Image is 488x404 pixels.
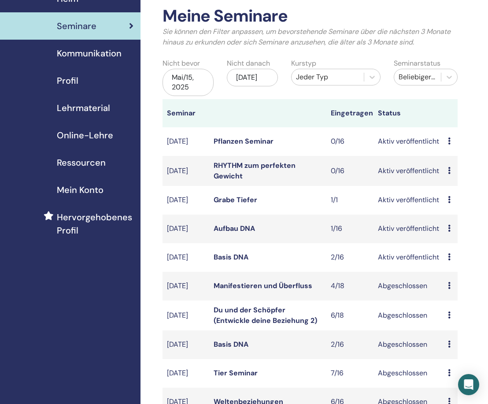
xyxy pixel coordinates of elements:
div: Beliebiger Status [399,72,436,82]
div: [DATE] [227,69,278,86]
th: Seminar [163,99,209,127]
p: Sie können den Filter anpassen, um bevorstehende Seminare über die nächsten 3 Monate hinaus zu er... [163,26,458,48]
div: Open Intercom Messenger [458,374,479,395]
label: Seminarstatus [394,58,440,69]
td: Abgeschlossen [373,300,444,330]
td: 7/16 [326,359,373,388]
span: Lehrmaterial [57,101,110,115]
td: [DATE] [163,127,209,156]
td: Aktiv veröffentlicht [373,243,444,272]
td: [DATE] [163,156,209,186]
a: Aufbau DNA [214,224,255,233]
td: 6/18 [326,300,373,330]
span: Kommunikation [57,47,122,60]
a: Basis DNA [214,340,248,349]
td: 4/18 [326,272,373,300]
td: Aktiv veröffentlicht [373,186,444,215]
td: 0/16 [326,127,373,156]
td: Aktiv veröffentlicht [373,127,444,156]
a: Manifestieren und Überfluss [214,281,312,290]
td: [DATE] [163,186,209,215]
td: 2/16 [326,243,373,272]
td: 2/16 [326,330,373,359]
a: Tier Seminar [214,368,258,378]
td: [DATE] [163,243,209,272]
td: 0/16 [326,156,373,186]
span: Hervorgehobenes Profil [57,211,133,237]
div: Jeder Typ [296,72,359,82]
td: [DATE] [163,359,209,388]
td: 1/1 [326,186,373,215]
a: Grabe Tiefer [214,195,257,204]
td: Abgeschlossen [373,330,444,359]
td: [DATE] [163,272,209,300]
td: [DATE] [163,215,209,243]
a: Du und der Schöpfer (Entwickle deine Beziehung 2) [214,305,317,325]
td: Aktiv veröffentlicht [373,156,444,186]
td: [DATE] [163,300,209,330]
label: Kurstyp [291,58,316,69]
th: Eingetragen [326,99,373,127]
h2: Meine Seminare [163,6,458,26]
a: Basis DNA [214,252,248,262]
label: Nicht danach [227,58,270,69]
th: Status [373,99,444,127]
td: 1/16 [326,215,373,243]
span: Online-Lehre [57,129,113,142]
span: Seminare [57,19,96,33]
label: Nicht bevor [163,58,200,69]
td: Abgeschlossen [373,272,444,300]
span: Profil [57,74,78,87]
span: Ressourcen [57,156,106,169]
td: [DATE] [163,330,209,359]
a: Pflanzen Seminar [214,137,274,146]
td: Aktiv veröffentlicht [373,215,444,243]
div: Mai/15, 2025 [163,69,214,96]
a: RHYTHM zum perfekten Gewicht [214,161,296,181]
td: Abgeschlossen [373,359,444,388]
span: Mein Konto [57,183,104,196]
